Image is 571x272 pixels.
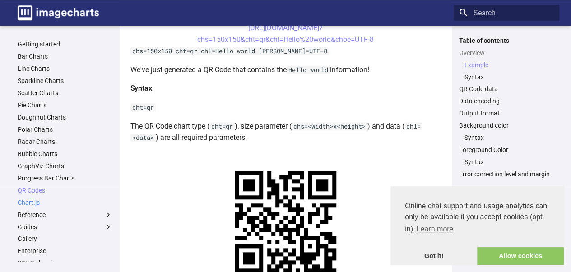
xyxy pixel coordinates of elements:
a: QR Code data [459,85,554,93]
a: Background color [459,121,554,129]
a: allow cookies [477,247,564,265]
code: cht=qr [130,103,156,111]
label: Table of contents [454,37,559,45]
a: Sparkline Charts [18,77,112,85]
a: [URL][DOMAIN_NAME]?chs=150x150&cht=qr&chl=Hello%20world&choe=UTF-8 [197,23,374,44]
a: Bubble Charts [18,150,112,158]
a: Enterprise [18,247,112,255]
a: Image-Charts documentation [14,2,102,24]
h4: Syntax [130,83,441,94]
a: SDK & libraries [18,259,112,267]
a: Syntax [464,73,554,81]
span: Online chat support and usage analytics can only be available if you accept cookies (opt-in). [405,201,549,236]
a: learn more about cookies [415,222,455,236]
a: Line Charts [18,65,112,73]
a: dismiss cookie message [390,247,477,265]
code: cht=qr [209,122,235,130]
a: Progress Bar Charts [18,174,112,182]
a: Syntax [464,158,554,166]
a: Overview [459,49,554,57]
a: Pie Charts [18,101,112,109]
code: chs=150x150 cht=qr chl=Hello world [PERSON_NAME]=UTF-8 [130,47,329,55]
nav: Overview [459,61,554,81]
a: QR Codes [18,186,112,194]
a: Foreground Color [459,146,554,154]
nav: Table of contents [454,37,559,179]
input: Search [454,5,559,21]
p: The QR Code chart type ( ), size parameter ( ) and data ( ) are all required parameters. [130,120,441,143]
a: Scatter Charts [18,89,112,97]
div: cookieconsent [390,186,564,265]
a: Data encoding [459,97,554,105]
a: Example [464,61,554,69]
a: Bar Charts [18,52,112,60]
a: Polar Charts [18,125,112,134]
a: Doughnut Charts [18,113,112,121]
nav: Foreground Color [459,158,554,166]
a: Chart.js [18,198,112,207]
a: GraphViz Charts [18,162,112,170]
a: Syntax [464,134,554,142]
a: Getting started [18,40,112,48]
nav: Background color [459,134,554,142]
label: Guides [18,223,112,231]
label: Reference [18,211,112,219]
a: Gallery [18,235,112,243]
img: logo [18,5,99,20]
a: Radar Charts [18,138,112,146]
a: Output format [459,109,554,117]
a: Error correction level and margin [459,170,554,178]
code: chs=<width>x<height> [292,122,367,130]
code: Hello world [287,66,330,74]
p: We've just generated a QR Code that contains the information! [130,64,441,76]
